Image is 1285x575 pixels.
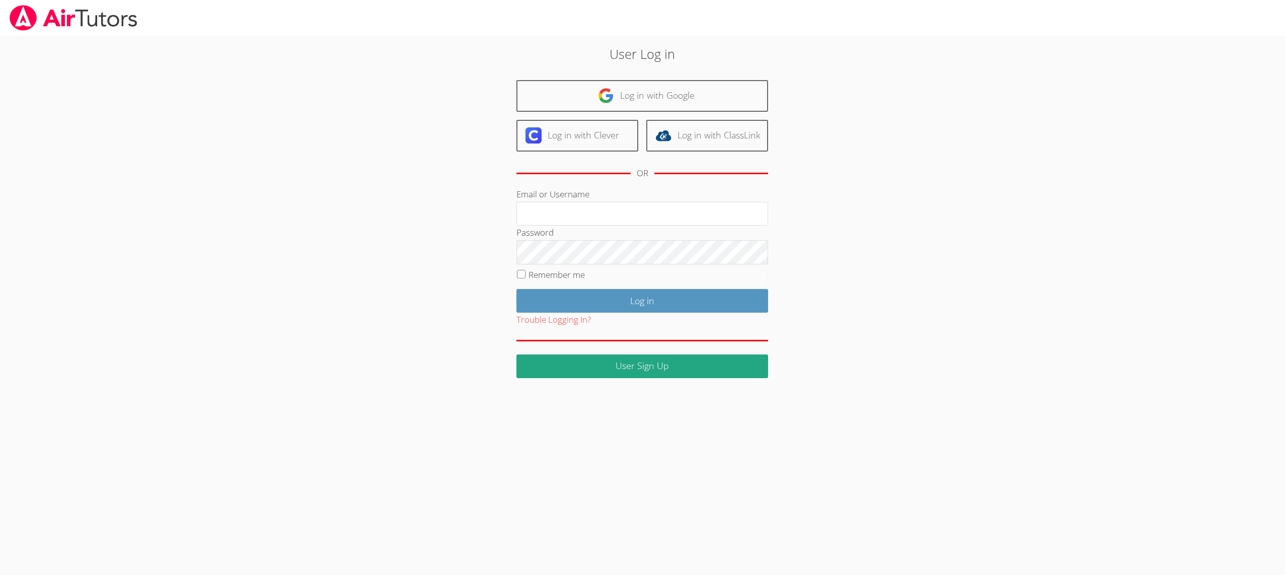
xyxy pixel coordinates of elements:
input: Log in [516,289,768,313]
a: Log in with ClassLink [646,120,768,152]
label: Remember me [528,269,585,280]
label: Password [516,227,554,238]
img: airtutors_banner-c4298cdbf04f3fff15de1276eac7730deb9818008684d7c2e4769d2f7ddbe033.png [9,5,138,31]
label: Email or Username [516,188,589,200]
a: Log in with Google [516,80,768,112]
h2: User Log in [295,44,990,63]
img: google-logo-50288ca7cdecda66e5e0955fdab243c47b7ad437acaf1139b6f446037453330a.svg [598,88,614,104]
a: User Sign Up [516,354,768,378]
a: Log in with Clever [516,120,638,152]
button: Trouble Logging In? [516,313,591,327]
div: OR [637,166,648,181]
img: clever-logo-6eab21bc6e7a338710f1a6ff85c0baf02591cd810cc4098c63d3a4b26e2feb20.svg [525,127,542,143]
img: classlink-logo-d6bb404cc1216ec64c9a2012d9dc4662098be43eaf13dc465df04b49fa7ab582.svg [655,127,671,143]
